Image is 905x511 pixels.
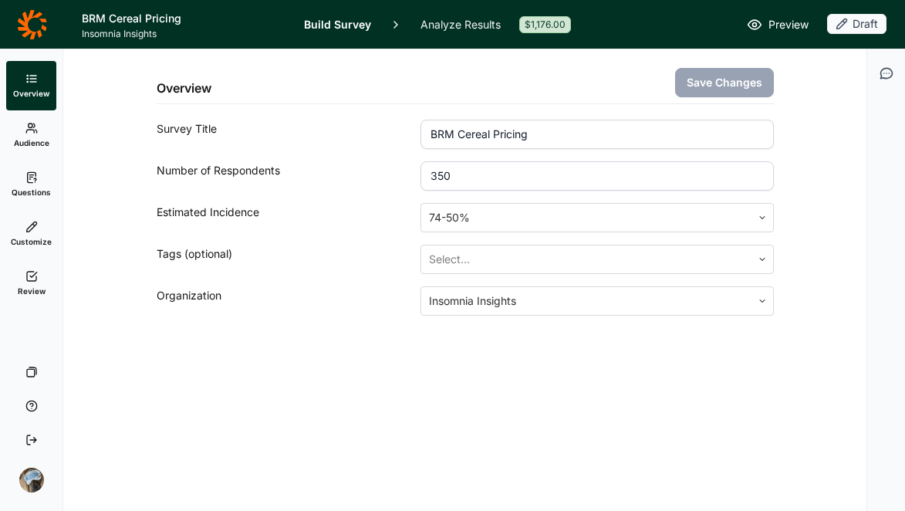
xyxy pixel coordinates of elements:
[6,259,56,308] a: Review
[19,468,44,492] img: ocn8z7iqvmiiaveqkfqd.png
[157,120,421,149] div: Survey Title
[13,88,49,99] span: Overview
[11,236,52,247] span: Customize
[519,16,571,33] div: $1,176.00
[6,110,56,160] a: Audience
[675,68,774,97] button: Save Changes
[157,161,421,191] div: Number of Respondents
[768,15,809,34] span: Preview
[827,14,886,34] div: Draft
[157,286,421,316] div: Organization
[82,9,285,28] h1: BRM Cereal Pricing
[6,61,56,110] a: Overview
[827,14,886,36] button: Draft
[157,245,421,274] div: Tags (optional)
[420,120,773,149] input: ex: Package testing study
[14,137,49,148] span: Audience
[6,160,56,209] a: Questions
[82,28,285,40] span: Insomnia Insights
[18,286,46,296] span: Review
[157,203,421,232] div: Estimated Incidence
[157,79,211,97] h2: Overview
[12,187,51,198] span: Questions
[420,161,773,191] input: 1000
[6,209,56,259] a: Customize
[747,15,809,34] a: Preview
